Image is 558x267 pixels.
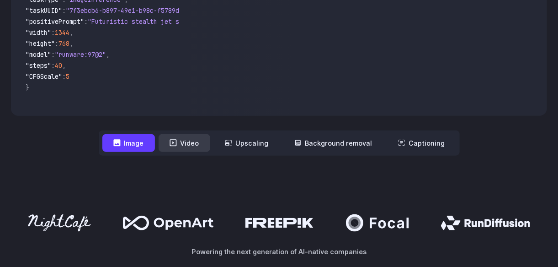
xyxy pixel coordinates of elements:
span: : [84,17,88,26]
span: 40 [55,61,62,70]
p: Powering the next generation of AI-native companies [11,246,547,257]
span: "7f3ebcb6-b897-49e1-b98c-f5789d2d40d7" [66,6,205,15]
button: Background removal [283,134,383,152]
span: "taskUUID" [26,6,62,15]
span: "width" [26,28,51,37]
span: 5 [66,72,69,81]
span: : [51,61,55,70]
span: : [51,50,55,59]
button: Upscaling [214,134,280,152]
span: "Futuristic stealth jet streaking through a neon-lit cityscape with glowing purple exhaust" [88,17,420,26]
span: "model" [26,50,51,59]
span: : [62,72,66,81]
span: "runware:97@2" [55,50,106,59]
button: Captioning [387,134,456,152]
button: Video [159,134,210,152]
span: } [26,83,29,92]
span: , [106,50,110,59]
span: : [51,28,55,37]
span: "steps" [26,61,51,70]
span: , [69,39,73,48]
span: "CFGScale" [26,72,62,81]
span: "height" [26,39,55,48]
span: 768 [58,39,69,48]
span: : [55,39,58,48]
button: Image [102,134,155,152]
span: , [62,61,66,70]
span: , [69,28,73,37]
span: : [62,6,66,15]
span: "positivePrompt" [26,17,84,26]
span: 1344 [55,28,69,37]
